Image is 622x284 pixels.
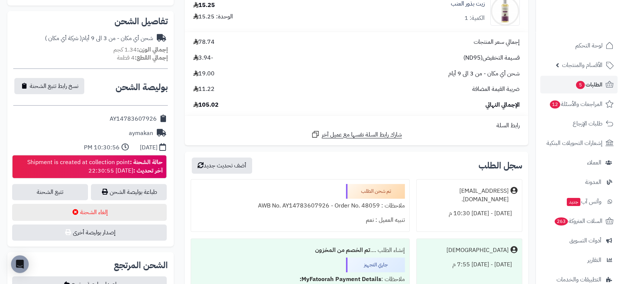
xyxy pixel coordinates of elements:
[195,199,405,213] div: ملاحظات : AWB No. AY14783607926 - Order No. 48059
[12,204,167,221] button: إلغاء الشحنة
[193,38,215,46] span: 78.74
[195,213,405,227] div: تنبيه العميل : نعم
[540,232,618,249] a: أدوات التسويق
[540,173,618,191] a: المدونة
[540,154,618,171] a: العملاء
[421,187,509,204] div: [EMAIL_ADDRESS][DOMAIN_NAME].
[448,70,520,78] span: شحن أي مكان - من 3 الى 9 أيام
[116,83,168,92] h2: بوليصة الشحن
[137,45,168,54] strong: إجمالي الوزن:
[129,129,153,138] div: aymakan
[27,158,163,175] div: Shipment is created at collection point [DATE] 22:30:55
[193,70,215,78] span: 19.00
[540,251,618,269] a: التقارير
[567,198,580,206] span: جديد
[346,258,405,272] div: جاري التجهيز
[478,161,522,170] h3: سجل الطلب
[193,54,213,62] span: -3.94
[300,275,381,284] b: MyFatoorah Payment Details:
[84,143,120,152] div: 10:30:56 PM
[315,246,370,255] b: تم الخصم من المخزون
[45,34,82,43] span: ( شركة أي مكان )
[13,17,168,26] h2: تفاصيل الشحن
[193,1,215,10] div: 15.25
[30,82,78,90] span: نسخ رابط تتبع الشحنة
[11,255,29,273] div: Open Intercom Messenger
[585,177,601,187] span: المدونة
[322,131,402,139] span: شارك رابط السلة نفسها مع عميل آخر
[195,243,405,258] div: إنشاء الطلب ....
[550,100,560,109] span: 12
[547,138,602,148] span: إشعارات التحويلات البنكية
[464,14,485,22] div: الكمية: 1
[193,101,219,109] span: 105.02
[446,246,509,255] div: [DEMOGRAPHIC_DATA]
[555,217,568,226] span: 263
[346,184,405,199] div: تم شحن الطلب
[14,78,84,94] button: نسخ رابط تتبع الشحنة
[587,255,601,265] span: التقارير
[572,6,615,21] img: logo-2.png
[12,224,167,241] button: إصدار بوليصة أخرى
[540,37,618,54] a: لوحة التحكم
[114,261,168,270] h2: الشحن المرتجع
[569,235,601,246] span: أدوات التسويق
[311,130,402,139] a: شارك رابط السلة نفسها مع عميل آخر
[135,53,168,62] strong: إجمالي القطع:
[540,76,618,93] a: الطلبات5
[540,193,618,210] a: وآتس آبجديد
[549,99,602,109] span: المراجعات والأسئلة
[188,121,525,130] div: رابط السلة
[573,118,602,129] span: طلبات الإرجاع
[485,101,520,109] span: الإجمالي النهائي
[472,85,520,93] span: ضريبة القيمة المضافة
[562,60,602,70] span: الأقسام والمنتجات
[113,45,168,54] small: 1.34 كجم
[192,157,252,174] button: أضف تحديث جديد
[193,85,215,93] span: 11.22
[130,158,163,167] strong: حالة الشحنة :
[575,79,602,90] span: الطلبات
[91,184,167,200] a: طباعة بوليصة الشحن
[421,258,517,272] div: [DATE] - [DATE] 7:55 م
[540,95,618,113] a: المراجعات والأسئلة12
[474,38,520,46] span: إجمالي سعر المنتجات
[117,53,168,62] small: 4 قطعة
[193,13,233,21] div: الوحدة: 15.25
[587,157,601,168] span: العملاء
[463,54,520,62] span: قسيمة التخفيض(ND95)
[140,143,158,152] div: [DATE]
[540,134,618,152] a: إشعارات التحويلات البنكية
[110,115,157,123] div: AY14783607926
[575,40,602,51] span: لوحة التحكم
[566,196,601,207] span: وآتس آب
[540,115,618,132] a: طلبات الإرجاع
[45,34,153,43] div: شحن أي مكان - من 3 الى 9 أيام
[576,81,585,89] span: 5
[133,166,163,175] strong: آخر تحديث :
[12,184,88,200] a: تتبع الشحنة
[540,212,618,230] a: السلات المتروكة263
[421,206,517,221] div: [DATE] - [DATE] 10:30 م
[554,216,602,226] span: السلات المتروكة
